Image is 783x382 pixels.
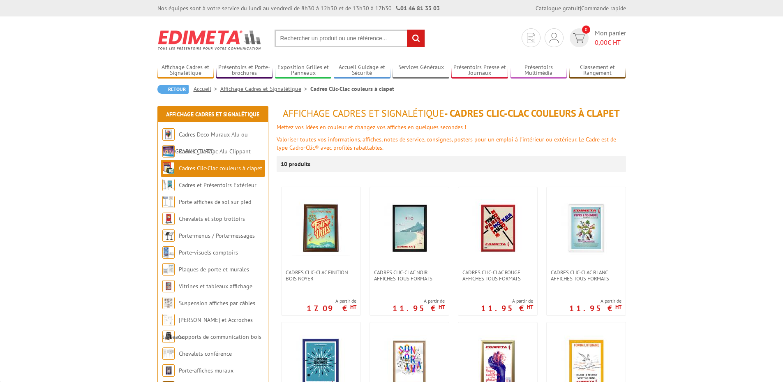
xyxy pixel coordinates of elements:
[166,111,259,118] a: Affichage Cadres et Signalétique
[162,128,175,141] img: Cadres Deco Muraux Alu ou Bois
[179,299,255,307] a: Suspension affiches par câbles
[179,198,251,206] a: Porte-affiches de sol sur pied
[277,136,616,151] font: Valoriser toutes vos informations, affiches, notes de service, consignes, posters pour un emploi ...
[162,347,175,360] img: Chevalets conférence
[277,123,466,131] font: Mettez vos idées en couleur et changez vos affiches en quelques secondes !
[451,64,508,77] a: Présentoirs Presse et Journaux
[350,303,356,310] sup: HT
[179,333,261,340] a: Supports de communication bois
[283,107,444,120] span: Affichage Cadres et Signalétique
[157,4,440,12] div: Nos équipes sont à votre service du lundi au vendredi de 8h30 à 12h30 et de 13h30 à 17h30
[162,246,175,259] img: Porte-visuels comptoirs
[179,148,251,155] a: Cadres Clic-Clac Alu Clippant
[157,85,189,94] a: Retour
[469,199,527,257] img: Cadres clic-clac rouge affiches tous formats
[569,306,621,311] p: 11.95 €
[536,4,626,12] div: |
[407,30,425,47] input: rechercher
[381,199,438,257] img: Cadres clic-clac noir affiches tous formats
[527,303,533,310] sup: HT
[527,33,535,43] img: devis rapide
[582,25,590,34] span: 0
[179,181,256,189] a: Cadres et Présentoirs Extérieur
[374,269,445,282] span: Cadres clic-clac noir affiches tous formats
[282,269,360,282] a: CADRES CLIC-CLAC FINITION BOIS NOYER
[595,28,626,47] span: Mon panier
[292,199,350,257] img: CADRES CLIC-CLAC FINITION BOIS NOYER
[370,269,449,282] a: Cadres clic-clac noir affiches tous formats
[216,64,273,77] a: Présentoirs et Porte-brochures
[396,5,440,12] strong: 01 46 81 33 03
[179,367,233,374] a: Porte-affiches muraux
[458,269,537,282] a: Cadres clic-clac rouge affiches tous formats
[281,156,312,172] p: 10 produits
[179,215,245,222] a: Chevalets et stop trottoirs
[162,364,175,377] img: Porte-affiches muraux
[393,298,445,304] span: A partir de
[550,33,559,43] img: devis rapide
[510,64,567,77] a: Présentoirs Multimédia
[179,266,249,273] a: Plaques de porte et murales
[393,306,445,311] p: 11.95 €
[615,303,621,310] sup: HT
[162,162,175,174] img: Cadres Clic-Clac couleurs à clapet
[581,5,626,12] a: Commande rapide
[220,85,310,93] a: Affichage Cadres et Signalétique
[162,229,175,242] img: Porte-menus / Porte-messages
[162,280,175,292] img: Vitrines et tableaux affichage
[569,64,626,77] a: Classement et Rangement
[194,85,220,93] a: Accueil
[573,33,585,43] img: devis rapide
[162,263,175,276] img: Plaques de porte et murales
[310,85,394,93] li: Cadres Clic-Clac couleurs à clapet
[162,179,175,191] img: Cadres et Présentoirs Extérieur
[547,269,626,282] a: Cadres clic-clac blanc affiches tous formats
[157,25,262,55] img: Edimeta
[595,38,626,47] span: € HT
[179,249,238,256] a: Porte-visuels comptoirs
[275,30,425,47] input: Rechercher un produit ou une référence...
[569,298,621,304] span: A partir de
[393,64,449,77] a: Services Généraux
[557,199,615,257] img: Cadres clic-clac blanc affiches tous formats
[162,297,175,309] img: Suspension affiches par câbles
[551,269,621,282] span: Cadres clic-clac blanc affiches tous formats
[439,303,445,310] sup: HT
[595,38,607,46] span: 0,00
[179,164,262,172] a: Cadres Clic-Clac couleurs à clapet
[162,213,175,225] img: Chevalets et stop trottoirs
[277,108,626,119] h1: - Cadres Clic-Clac couleurs à clapet
[275,64,332,77] a: Exposition Grilles et Panneaux
[481,306,533,311] p: 11.95 €
[286,269,356,282] span: CADRES CLIC-CLAC FINITION BOIS NOYER
[162,196,175,208] img: Porte-affiches de sol sur pied
[157,64,214,77] a: Affichage Cadres et Signalétique
[481,298,533,304] span: A partir de
[179,282,252,290] a: Vitrines et tableaux affichage
[162,314,175,326] img: Cimaises et Accroches tableaux
[307,306,356,311] p: 17.09 €
[307,298,356,304] span: A partir de
[162,131,248,155] a: Cadres Deco Muraux Alu ou [GEOGRAPHIC_DATA]
[568,28,626,47] a: devis rapide 0 Mon panier 0,00€ HT
[179,232,255,239] a: Porte-menus / Porte-messages
[179,350,232,357] a: Chevalets conférence
[162,316,253,340] a: [PERSON_NAME] et Accroches tableaux
[462,269,533,282] span: Cadres clic-clac rouge affiches tous formats
[334,64,390,77] a: Accueil Guidage et Sécurité
[536,5,580,12] a: Catalogue gratuit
